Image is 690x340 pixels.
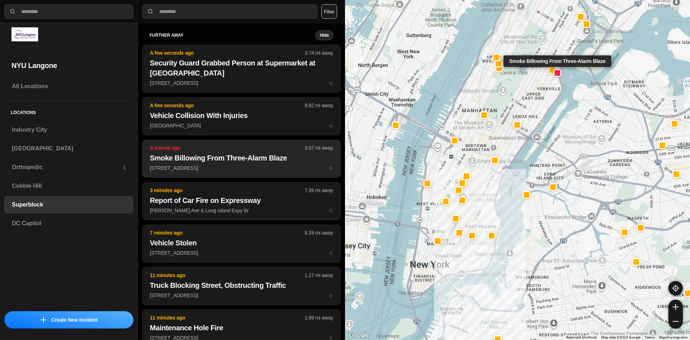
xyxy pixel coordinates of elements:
p: 3 minutes ago [150,187,305,194]
button: zoom-in [668,300,683,314]
button: zoom-out [668,314,683,328]
a: Orthopedic1 [4,159,133,176]
img: search [147,8,154,15]
p: [STREET_ADDRESS] [150,164,333,172]
a: 7 minutes ago8.39 mi awayVehicle Stolen[STREET_ADDRESS]star [142,250,341,256]
p: A minute ago [150,144,305,151]
img: recenter [672,285,679,291]
div: Smoke Billowing From Three-Alarm Blaze [503,55,611,67]
span: star [328,208,333,213]
a: A minute ago3.07 mi awaySmoke Billowing From Three-Alarm Blaze[STREET_ADDRESS]star [142,165,341,171]
img: zoom-out [673,318,678,324]
span: star [328,165,333,171]
p: A few seconds ago [150,102,305,109]
a: Superblock [4,196,133,213]
button: Keyboard shortcuts [566,335,597,340]
h3: Cobble Hill [12,182,126,190]
p: 11 minutes ago [150,272,305,279]
a: Terms [645,335,655,339]
p: 3.74 mi away [305,49,333,56]
button: A few seconds ago9.82 mi awayVehicle Collision With Injuries[GEOGRAPHIC_DATA]star [142,97,341,135]
a: A few seconds ago3.74 mi awaySecurity Guard Grabbed Person at Supermarket at [GEOGRAPHIC_DATA][ST... [142,80,341,86]
h2: Report of Car Fire on Expressway [150,195,333,205]
h3: Orthopedic [12,163,123,172]
a: Open this area in Google Maps (opens a new window) [347,331,371,340]
a: [GEOGRAPHIC_DATA] [4,140,133,157]
img: Google [347,331,371,340]
a: Report a map error [659,335,688,339]
a: All Locations [4,78,133,95]
a: 11 minutes ago1.27 mi awayTruck Blocking Street, Obstructing Traffic[STREET_ADDRESS]star [142,292,341,298]
p: [STREET_ADDRESS] [150,249,333,257]
span: star [328,80,333,86]
a: DC Capitol [4,215,133,232]
button: iconCreate New Incident [4,311,133,328]
p: [STREET_ADDRESS] [150,80,333,87]
a: A few seconds ago9.82 mi awayVehicle Collision With Injuries[GEOGRAPHIC_DATA]star [142,122,341,128]
img: search [9,8,16,15]
h5: Locations [4,101,133,121]
button: 7 minutes ago8.39 mi awayVehicle Stolen[STREET_ADDRESS]star [142,225,341,263]
button: Filter [321,4,337,19]
small: Hide [320,32,329,38]
img: logo [11,27,38,41]
h2: Vehicle Collision With Injuries [150,110,333,121]
h2: Vehicle Stolen [150,238,333,248]
h3: Industry City [12,126,126,134]
h3: All Locations [12,82,126,91]
p: 11 minutes ago [150,314,305,321]
img: zoom-in [673,304,678,310]
a: Cobble Hill [4,177,133,195]
h3: Superblock [12,200,126,209]
button: 3 minutes ago7.26 mi awayReport of Car Fire on Expressway[PERSON_NAME] Ave & Long Island Expy Wstar [142,182,341,220]
span: star [328,250,333,256]
a: Industry City [4,121,133,139]
span: star [328,123,333,128]
p: 1.89 mi away [305,314,333,321]
span: star [328,293,333,298]
h5: further away [149,32,315,38]
h2: Maintenance Hole Fire [150,323,333,333]
h2: NYU Langone [11,60,126,71]
a: 3 minutes ago7.26 mi awayReport of Car Fire on Expressway[PERSON_NAME] Ave & Long Island Expy Wstar [142,207,341,213]
button: A minute ago3.07 mi awaySmoke Billowing From Three-Alarm Blaze[STREET_ADDRESS]star [142,140,341,178]
h2: Security Guard Grabbed Person at Supermarket at [GEOGRAPHIC_DATA] [150,58,333,78]
h2: Truck Blocking Street, Obstructing Traffic [150,280,333,290]
button: 11 minutes ago1.27 mi awayTruck Blocking Street, Obstructing Traffic[STREET_ADDRESS]star [142,267,341,305]
p: 7 minutes ago [150,229,305,236]
p: [STREET_ADDRESS] [150,292,333,299]
p: 1 [123,164,126,171]
button: recenter [668,281,683,295]
button: Hide [315,30,333,40]
p: 3.07 mi away [305,144,333,151]
h3: [GEOGRAPHIC_DATA] [12,144,126,153]
button: A few seconds ago3.74 mi awaySecurity Guard Grabbed Person at Supermarket at [GEOGRAPHIC_DATA][ST... [142,45,341,93]
img: icon [41,317,46,323]
p: 7.26 mi away [305,187,333,194]
p: Create New Incident [51,316,98,323]
h3: DC Capitol [12,219,126,228]
p: 8.39 mi away [305,229,333,236]
button: Smoke Billowing From Three-Alarm Blaze [553,69,561,77]
p: [PERSON_NAME] Ave & Long Island Expy W [150,207,333,214]
p: 9.82 mi away [305,102,333,109]
p: 1.27 mi away [305,272,333,279]
span: Map data ©2025 Google [601,335,640,339]
h2: Smoke Billowing From Three-Alarm Blaze [150,153,333,163]
p: [GEOGRAPHIC_DATA] [150,122,333,129]
p: A few seconds ago [150,49,305,56]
